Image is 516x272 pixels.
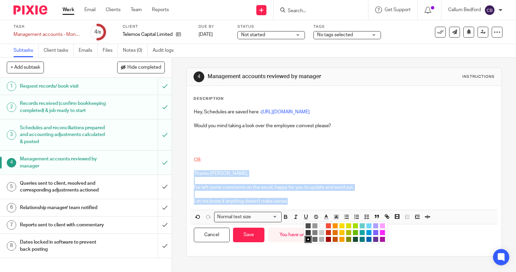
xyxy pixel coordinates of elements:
li: color:#AEA1FF [373,223,378,228]
label: Client [123,24,190,29]
a: [URL][DOMAIN_NAME] [261,110,310,114]
a: Email [84,6,96,13]
label: Status [237,24,305,29]
a: Files [103,44,118,57]
li: color:#C45100 [333,237,338,242]
a: Clients [106,6,121,13]
li: color:#FA28FF [380,230,385,235]
li: color:#B0BC00 [346,230,351,235]
span: No tags selected [317,32,353,37]
h1: Schedules and reconciliations prepared and accounting adjustments calculated & posted [20,123,107,147]
a: Work [62,6,74,13]
span: Normal text size [216,213,253,221]
div: 7 [7,220,16,230]
li: color:#AB149E [380,237,385,242]
div: 8 [7,241,16,251]
label: Tags [313,24,381,29]
p: Description [193,96,224,101]
a: Audit logs [153,44,179,57]
p: Hey, Schedules are saved here - [194,109,494,115]
span: Not started [241,32,265,37]
a: Reports [152,6,169,13]
li: color:#000000 [306,237,311,242]
h1: Request records/ book visit [20,81,107,91]
li: color:#E27300 [333,230,338,235]
div: 3 [7,130,16,140]
span: [DATE] [199,32,213,37]
li: color:#FCDC00 [339,223,344,228]
li: color:#333333 [306,230,311,235]
li: color:#DBDF00 [346,223,351,228]
li: color:#194D33 [353,237,358,242]
span: Hide completed [127,65,161,70]
h1: Relationship manager/ team notified [20,203,107,213]
img: svg%3E [484,5,495,16]
div: 1 [7,82,16,91]
p: Callum Bedford [448,6,481,13]
h1: Records received (confirm bookkeeping completed) & job ready to start [20,98,107,116]
li: color:#999999 [312,223,317,228]
a: Notes (0) [123,44,148,57]
a: Team [131,6,142,13]
a: Emails [79,44,98,57]
li: color:#B3B3B3 [319,237,324,242]
li: color:#666666 [312,237,317,242]
label: Task [14,24,81,29]
div: Management accounts - Monthly [14,31,81,38]
li: color:#73D8FF [366,223,371,228]
button: Cancel [194,228,230,242]
li: color:#808080 [312,230,317,235]
li: color:#0C797D [360,237,365,242]
button: + Add subtask [7,62,44,73]
p: Telemos Capital Limited [123,31,173,38]
p: I've left some comments on the excel, happy for you to update and send out. [194,184,494,191]
a: Subtasks [14,44,38,57]
small: /8 [97,30,101,34]
h1: Management accounts reviewed by manager [208,73,358,80]
input: Search for option [253,213,278,221]
div: You have unsaved changes [268,228,349,242]
li: color:#0062B1 [366,237,371,242]
div: 4 [94,28,101,36]
span: CB: [194,158,201,162]
li: color:#009CE0 [366,230,371,235]
li: color:#FE9200 [333,223,338,228]
div: 6 [7,203,16,212]
h1: Management accounts reviewed by manager [20,154,107,171]
p: Thanks [PERSON_NAME], [194,170,494,177]
div: Compact color picker [304,221,388,244]
li: color:#9F0500 [326,237,331,242]
li: color:#7B64FF [373,230,378,235]
img: Pixie [14,5,47,15]
h1: Reports sent to client with commentary [20,220,107,230]
li: color:#FDA1FF [380,223,385,228]
li: color:#FB9E00 [339,237,344,242]
li: color:#653294 [373,237,378,242]
label: Due by [199,24,229,29]
span: Get Support [385,7,411,12]
li: color:#808900 [346,237,351,242]
li: color:#68CCCA [360,223,365,228]
a: Client tasks [44,44,74,57]
li: color:#16A5A5 [360,230,365,235]
p: Would you mind taking a look over the employee coinvest please? [194,122,494,129]
p: Let me know if anything doesn't make sense. [194,198,494,205]
button: Hide completed [117,62,165,73]
button: Save [233,228,264,242]
li: color:#CCCCCC [319,230,324,235]
div: 5 [7,182,16,191]
div: Search for option [214,212,282,222]
li: color:#D33115 [326,230,331,235]
div: Instructions [462,74,495,80]
li: color:#4D4D4D [306,223,311,228]
li: color:#68BC00 [353,230,358,235]
li: color:#A4DD00 [353,223,358,228]
li: color:#F44E3B [326,223,331,228]
div: 4 [7,158,16,167]
h1: Dates locked in software to prevent back posting [20,237,107,254]
div: 4 [193,71,204,82]
li: color:#FCC400 [339,230,344,235]
li: color:#FFFFFF [319,223,324,228]
div: 2 [7,103,16,112]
